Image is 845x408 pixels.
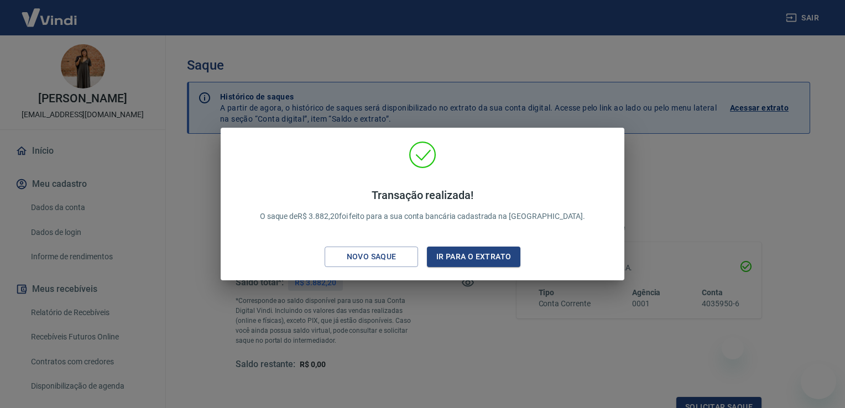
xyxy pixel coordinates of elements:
[722,337,744,359] iframe: Close message
[325,247,418,267] button: Novo saque
[333,250,410,264] div: Novo saque
[427,247,520,267] button: Ir para o extrato
[801,364,836,399] iframe: Button to launch messaging window
[260,189,586,222] p: O saque de R$ 3.882,20 foi feito para a sua conta bancária cadastrada na [GEOGRAPHIC_DATA].
[260,189,586,202] h4: Transação realizada!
